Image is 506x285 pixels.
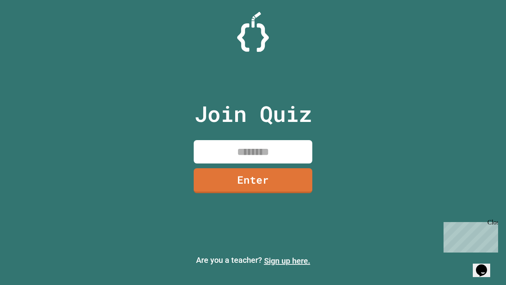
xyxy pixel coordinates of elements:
div: Chat with us now!Close [3,3,55,50]
img: Logo.svg [237,12,269,52]
p: Join Quiz [194,97,312,130]
iframe: chat widget [473,253,498,277]
a: Enter [194,168,312,193]
p: Are you a teacher? [6,254,500,267]
a: Sign up here. [264,256,310,266]
iframe: chat widget [440,219,498,253]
